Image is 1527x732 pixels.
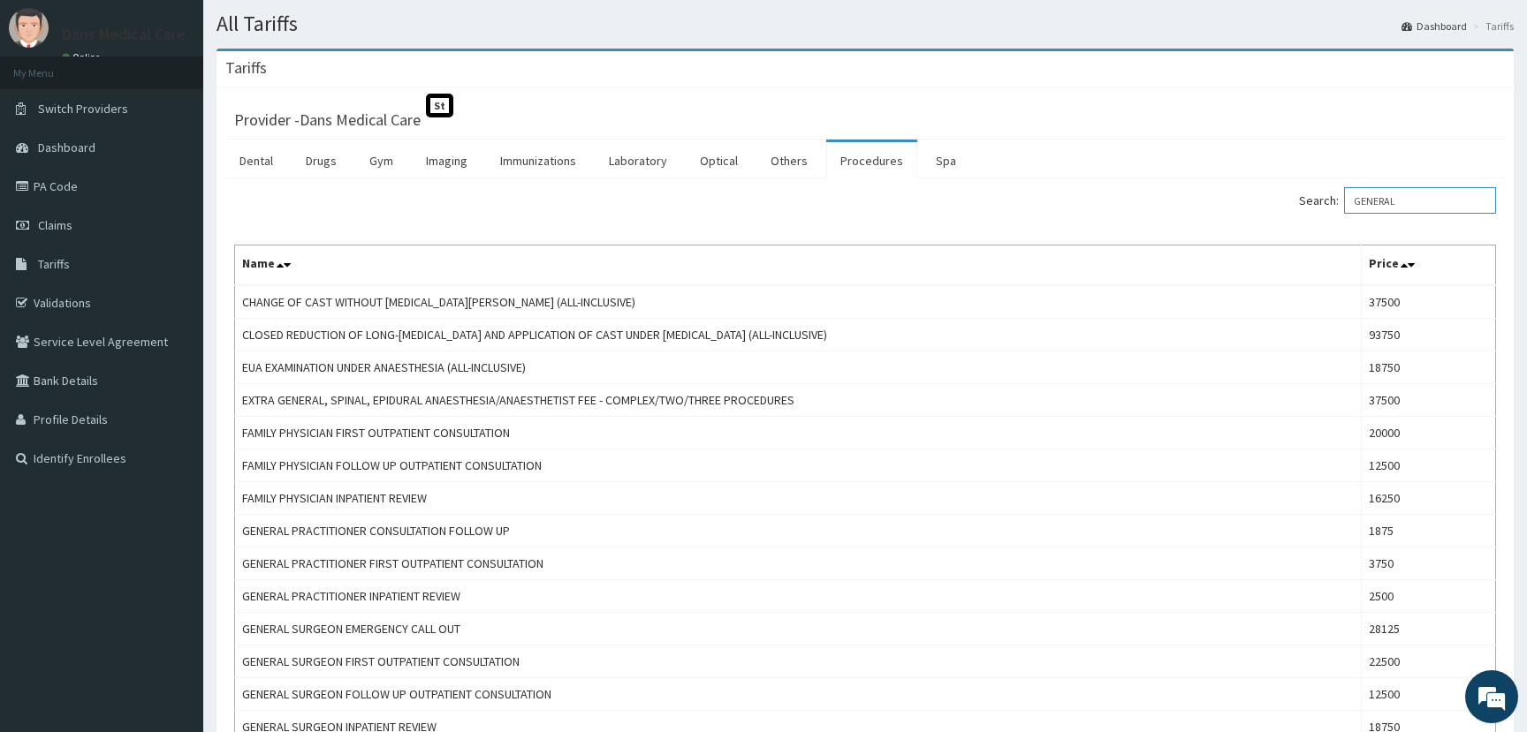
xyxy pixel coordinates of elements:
span: Claims [38,217,72,233]
th: Price [1361,245,1495,286]
div: Chat with us now [92,99,297,122]
td: GENERAL SURGEON FOLLOW UP OUTPATIENT CONSULTATION [235,678,1362,711]
td: FAMILY PHYSICIAN FOLLOW UP OUTPATIENT CONSULTATION [235,449,1362,482]
td: GENERAL SURGEON EMERGENCY CALL OUT [235,613,1362,645]
a: Online [62,51,104,64]
a: Procedures [826,142,917,179]
td: 18750 [1361,351,1495,384]
td: GENERAL PRACTITIONER FIRST OUTPATIENT CONSULTATION [235,547,1362,580]
td: 37500 [1361,384,1495,417]
td: EXTRA GENERAL, SPINAL, EPIDURAL ANAESTHESIA/ANAESTHETIST FEE - COMPLEX/TWO/THREE PROCEDURES [235,384,1362,417]
a: Dental [225,142,287,179]
td: FAMILY PHYSICIAN FIRST OUTPATIENT CONSULTATION [235,417,1362,449]
a: Others [756,142,822,179]
p: Dans Medical Care [62,26,186,42]
td: FAMILY PHYSICIAN INPATIENT REVIEW [235,482,1362,515]
h3: Provider - Dans Medical Care [234,112,421,128]
th: Name [235,245,1362,286]
td: 93750 [1361,319,1495,351]
input: Search: [1344,187,1496,214]
a: Laboratory [595,142,681,179]
td: 28125 [1361,613,1495,645]
td: GENERAL PRACTITIONER INPATIENT REVIEW [235,580,1362,613]
a: Spa [922,142,970,179]
a: Imaging [412,142,482,179]
span: Tariffs [38,256,70,272]
td: EUA EXAMINATION UNDER ANAESTHESIA (ALL-INCLUSIVE) [235,351,1362,384]
span: St [426,94,453,117]
img: d_794563401_company_1708531726252_794563401 [33,88,72,132]
a: Dashboard [1402,19,1467,34]
img: User Image [9,8,49,48]
td: CHANGE OF CAST WITHOUT [MEDICAL_DATA][PERSON_NAME] (ALL-INCLUSIVE) [235,285,1362,319]
td: 3750 [1361,547,1495,580]
td: 2500 [1361,580,1495,613]
a: Drugs [292,142,351,179]
td: 12500 [1361,449,1495,482]
a: Optical [686,142,752,179]
td: GENERAL SURGEON FIRST OUTPATIENT CONSULTATION [235,645,1362,678]
td: GENERAL PRACTITIONER CONSULTATION FOLLOW UP [235,515,1362,547]
div: Minimize live chat window [290,9,332,51]
a: Gym [355,142,407,179]
a: Immunizations [486,142,590,179]
td: 22500 [1361,645,1495,678]
td: 12500 [1361,678,1495,711]
span: Switch Providers [38,101,128,117]
td: CLOSED REDUCTION OF LONG-[MEDICAL_DATA] AND APPLICATION OF CAST UNDER [MEDICAL_DATA] (ALL-INCLUSIVE) [235,319,1362,351]
td: 20000 [1361,417,1495,449]
h1: All Tariffs [217,12,1514,35]
li: Tariffs [1469,19,1514,34]
textarea: Type your message and hit 'Enter' [9,482,337,544]
span: Dashboard [38,140,95,155]
label: Search: [1299,187,1496,214]
td: 16250 [1361,482,1495,515]
td: 1875 [1361,515,1495,547]
td: 37500 [1361,285,1495,319]
span: We're online! [103,223,244,401]
h3: Tariffs [225,60,267,76]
